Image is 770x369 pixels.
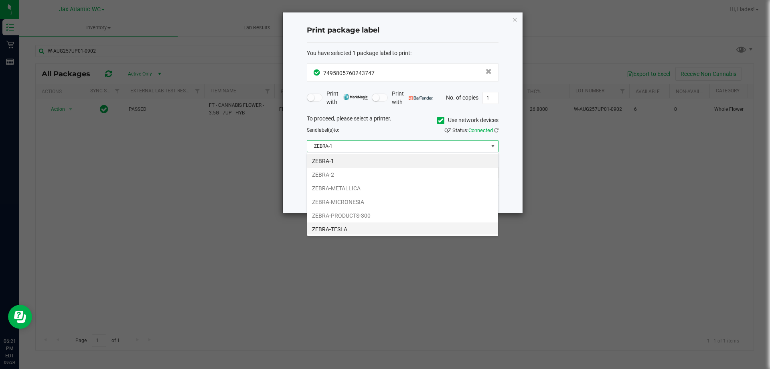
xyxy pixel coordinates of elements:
[307,25,498,36] h4: Print package label
[307,222,498,236] li: ZEBRA-TESLA
[468,127,493,133] span: Connected
[307,181,498,195] li: ZEBRA-METALLICA
[301,158,505,167] div: Select a label template.
[323,70,375,76] span: 7495805760243747
[444,127,498,133] span: QZ Status:
[326,90,368,106] span: Print with
[307,154,498,168] li: ZEBRA-1
[307,209,498,222] li: ZEBRA-PRODUCTS-300
[307,49,498,57] div: :
[446,94,478,100] span: No. of copies
[307,127,339,133] span: Send to:
[307,195,498,209] li: ZEBRA-MICRONESIA
[437,116,498,124] label: Use network devices
[8,305,32,329] iframe: Resource center
[318,127,334,133] span: label(s)
[301,114,505,126] div: To proceed, please select a printer.
[392,90,433,106] span: Print with
[343,94,368,100] img: mark_magic_cybra.png
[307,168,498,181] li: ZEBRA-2
[307,141,488,152] span: ZEBRA-1
[314,68,321,77] span: In Sync
[409,96,433,100] img: bartender.png
[307,50,410,56] span: You have selected 1 package label to print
